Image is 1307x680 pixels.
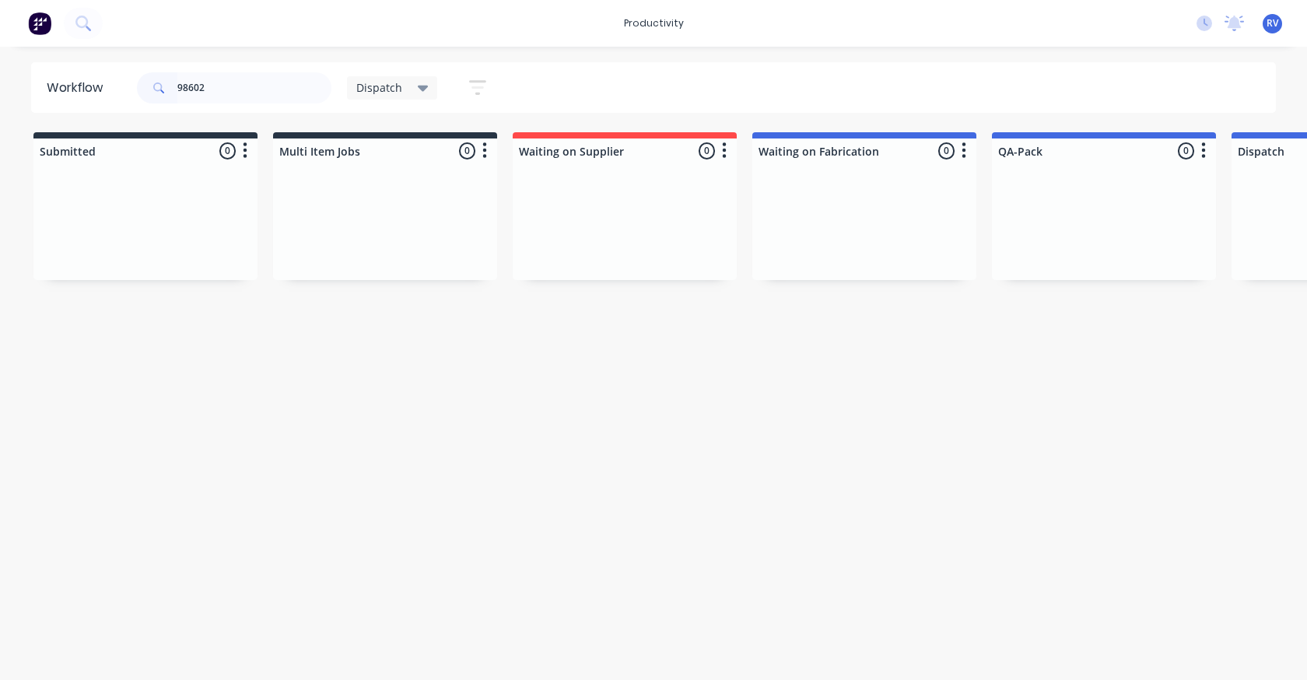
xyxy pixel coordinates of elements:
img: Factory [28,12,51,35]
input: Search for orders... [177,72,331,103]
span: Dispatch [356,79,402,96]
div: Workflow [47,79,110,97]
iframe: Intercom live chat [1254,627,1291,664]
span: RV [1267,16,1278,30]
div: productivity [616,12,692,35]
